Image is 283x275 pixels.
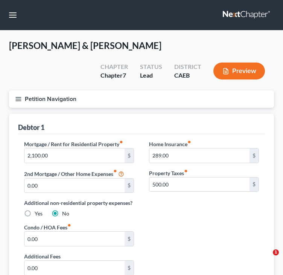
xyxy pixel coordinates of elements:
span: 1 [273,249,279,255]
div: Lead [140,71,162,80]
iframe: Intercom live chat [257,249,275,267]
button: Petition Navigation [9,90,274,108]
div: $ [125,261,134,275]
i: fiber_manual_record [187,140,191,144]
label: Condo / HOA Fees [24,223,71,231]
i: fiber_manual_record [119,140,123,144]
div: Chapter [100,63,128,71]
span: 7 [123,72,126,79]
input: -- [149,148,250,163]
div: Debtor 1 [18,123,44,132]
label: Property Taxes [149,169,188,177]
i: fiber_manual_record [113,169,117,173]
input: -- [24,148,125,163]
input: -- [24,232,125,246]
div: $ [125,179,134,193]
div: District [174,63,201,71]
label: Home Insurance [149,140,191,148]
input: -- [149,177,250,192]
i: fiber_manual_record [67,223,71,227]
div: Chapter [100,71,128,80]
div: CAEB [174,71,201,80]
label: No [62,210,69,217]
div: $ [125,232,134,246]
input: -- [24,261,125,275]
span: [PERSON_NAME] & [PERSON_NAME] [9,40,161,51]
div: $ [250,177,259,192]
label: Mortgage / Rent for Residential Property [24,140,123,148]
label: 2nd Mortgage / Other Home Expenses [24,169,124,178]
div: Status [140,63,162,71]
input: -- [24,179,125,193]
button: Preview [213,63,265,79]
label: Additional Fees [24,252,61,260]
i: fiber_manual_record [184,169,188,173]
label: Yes [35,210,43,217]
div: $ [125,148,134,163]
label: Additional non-residential property expenses? [24,199,134,207]
div: $ [250,148,259,163]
